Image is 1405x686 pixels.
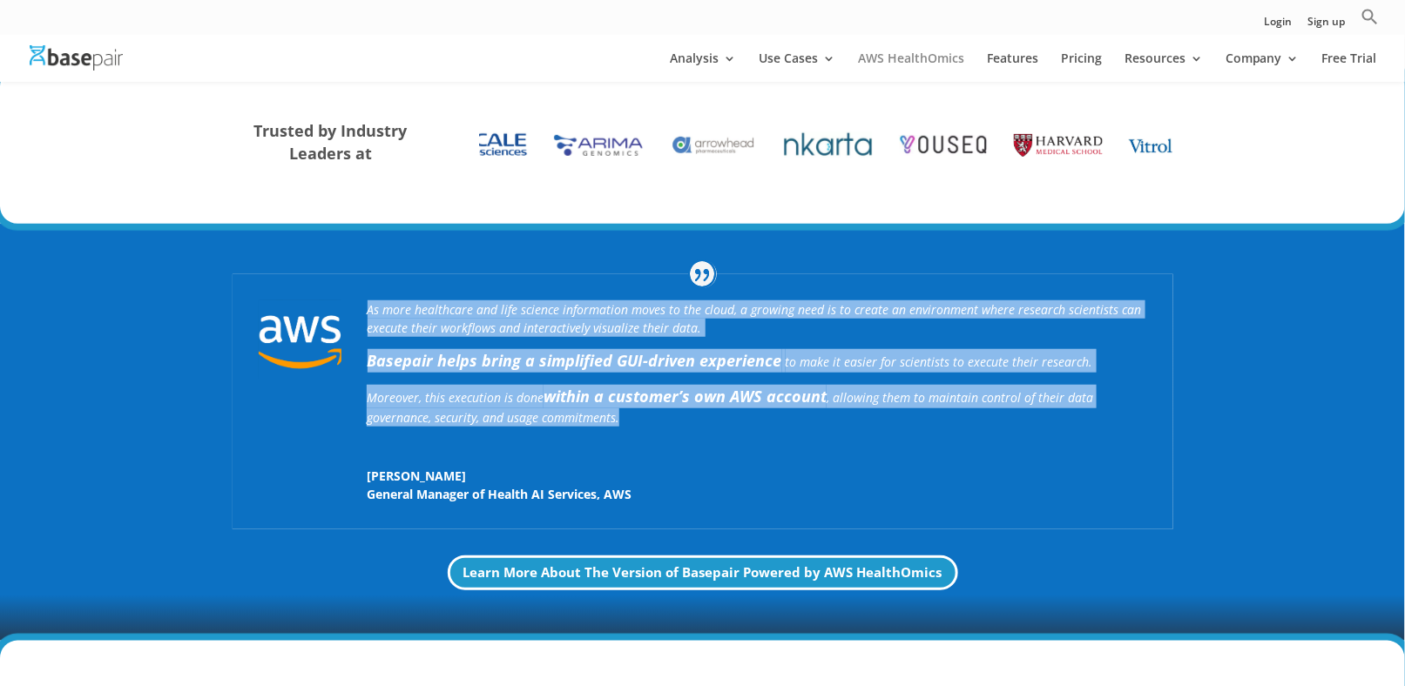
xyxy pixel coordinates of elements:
a: Use Cases [759,52,835,82]
img: Basepair [30,45,123,71]
span: , [597,486,600,502]
a: Sign up [1308,17,1346,35]
span: [PERSON_NAME] [367,467,1146,485]
a: Resources [1125,52,1203,82]
iframe: Drift Widget Chat Controller [1318,599,1384,665]
b: within a customer’s own AWS account [544,386,827,407]
strong: Basepair helps bring a simplified GUI-driven experience [368,350,782,371]
a: Pricing [1061,52,1102,82]
i: As more healthcare and life science information moves to the cloud, a growing need is to create a... [368,301,1142,336]
a: Login [1265,17,1293,35]
span: General Manager of Health AI Services [367,486,597,502]
a: Features [987,52,1038,82]
span: to make it easier for scientists to execute their research. [786,353,1093,370]
a: Free Trial [1322,52,1377,82]
a: AWS HealthOmics [858,52,964,82]
a: Search Icon Link [1361,8,1379,35]
a: Analysis [670,52,736,82]
a: Company [1226,52,1300,82]
span: AWS [604,486,632,502]
svg: Search [1361,8,1379,25]
strong: Trusted by Industry Leaders at [253,120,407,164]
a: Learn More About The Version of Basepair Powered by AWS HealthOmics [448,555,958,591]
span: Moreover, this execution is done , allowing them to maintain control of their data governance, se... [367,389,1093,426]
